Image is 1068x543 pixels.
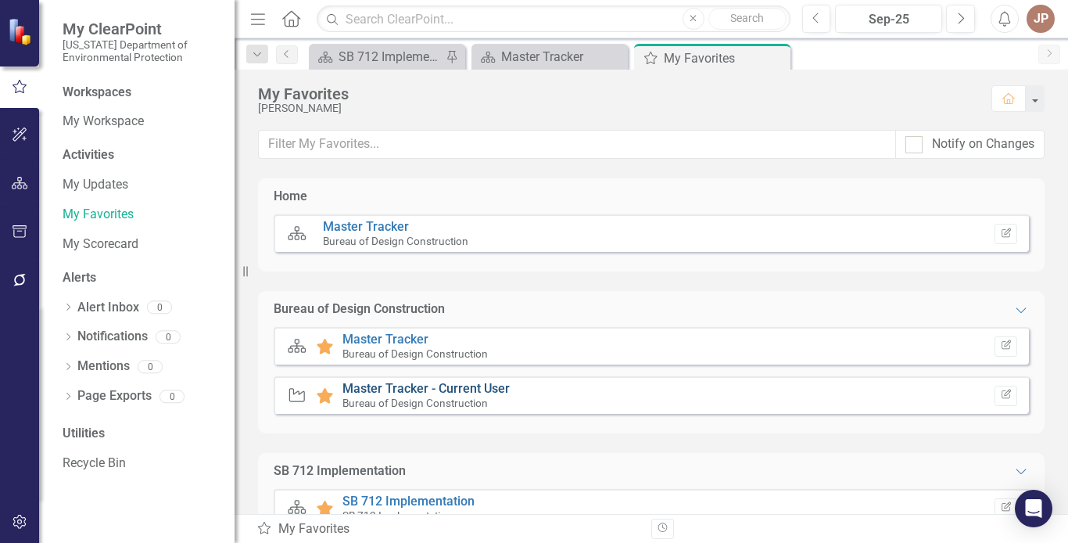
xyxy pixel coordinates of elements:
input: Search ClearPoint... [317,5,790,33]
a: My Workspace [63,113,219,131]
div: SB 712 Implementation [339,47,442,67]
div: Master Tracker [501,47,624,67]
div: Workspaces [63,84,131,102]
a: Master Tracker [342,332,428,347]
div: Notify on Changes [932,135,1034,153]
div: My Favorites [256,520,640,538]
a: My Favorites [63,206,219,224]
a: Mentions [77,358,130,376]
button: Search [708,8,787,30]
span: My ClearPoint [63,20,219,38]
div: Alerts [63,269,219,287]
div: Home [274,188,307,206]
small: Bureau of Design Construction [342,397,488,409]
a: SB 712 Implementation [313,47,442,67]
div: Bureau of Design Construction [274,300,445,318]
a: Master Tracker [323,219,409,234]
div: 0 [156,330,181,343]
small: Bureau of Design Construction [342,347,488,360]
button: JP [1027,5,1055,33]
button: Set Home Page [995,224,1017,244]
div: My Favorites [258,85,976,102]
a: Notifications [77,328,148,346]
div: 0 [147,301,172,315]
div: Sep-25 [840,10,937,29]
div: Activities [63,146,219,164]
small: [US_STATE] Department of Environmental Protection [63,38,219,64]
div: 0 [138,360,163,373]
div: Open Intercom Messenger [1015,490,1052,527]
a: Page Exports [77,387,152,405]
a: Recycle Bin [63,455,219,473]
div: My Favorites [664,49,787,68]
div: [PERSON_NAME] [258,102,976,114]
a: My Updates [63,176,219,194]
a: My Scorecard [63,236,219,254]
div: 0 [159,390,185,403]
small: Bureau of Design Construction [323,235,468,247]
small: SB 712 Implementation [342,509,453,522]
a: Master Tracker [475,47,624,67]
a: Alert Inbox [77,299,139,317]
div: SB 712 Implementation [274,462,406,480]
a: SB 712 Implementation [342,494,475,509]
span: Search [730,12,764,24]
input: Filter My Favorites... [258,130,896,159]
a: Master Tracker - Current User [342,381,510,396]
button: Sep-25 [835,5,942,33]
div: Utilities [63,425,219,443]
img: ClearPoint Strategy [8,17,35,45]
